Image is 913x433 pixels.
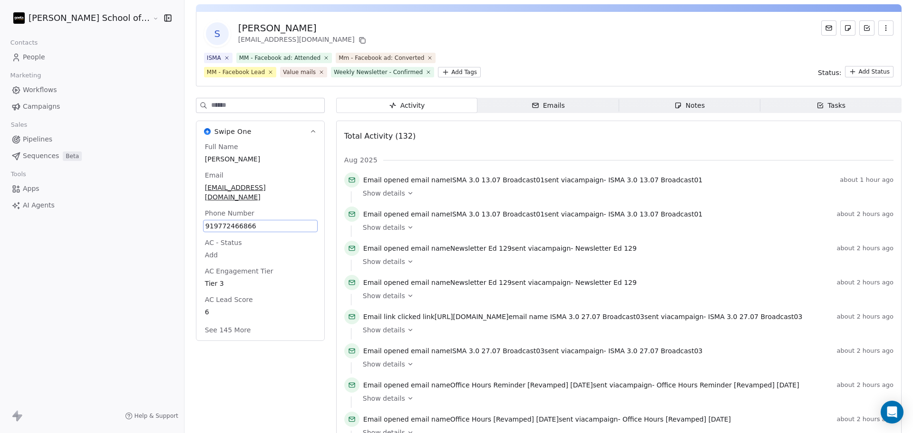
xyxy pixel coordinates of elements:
[199,321,256,339] button: See 145 More
[837,347,894,355] span: about 2 hours ago
[363,291,887,301] a: Show details
[206,22,229,45] span: S
[450,347,544,355] span: ISMA 3.0 27.07 Broadcast03
[23,102,60,112] span: Campaigns
[23,200,55,210] span: AI Agents
[363,325,405,335] span: Show details
[239,54,321,62] div: MM - Facebook ad: Attended
[438,67,481,77] button: Add Tags
[207,68,265,76] div: MM - Facebook Lead
[7,118,31,132] span: Sales
[622,415,731,423] span: Office Hours [Revamped] [DATE]
[6,36,42,50] span: Contacts
[837,210,894,218] span: about 2 hours ago
[363,380,799,390] span: email name sent via campaign -
[450,176,544,184] span: ISMA 3.0 13.07 Broadcast01
[8,132,176,147] a: Pipelines
[450,381,593,389] span: Office Hours Reminder [Revamped] [DATE]
[205,279,316,288] span: Tier 3
[818,68,841,77] span: Status:
[363,244,637,253] span: email name sent via campaign -
[363,313,421,320] span: Email link clicked
[205,154,316,164] span: [PERSON_NAME]
[205,250,316,260] span: Add
[608,210,702,218] span: ISMA 3.0 13.07 Broadcast01
[339,54,424,62] div: Mm - Facebook ad: Converted
[363,257,887,266] a: Show details
[196,121,324,142] button: Swipe OneSwipe One
[7,167,30,181] span: Tools
[196,142,324,340] div: Swipe OneSwipe One
[837,279,894,286] span: about 2 hours ago
[29,12,150,24] span: [PERSON_NAME] School of Finance LLP
[6,68,45,83] span: Marketing
[203,208,256,218] span: Phone Number
[214,127,252,136] span: Swipe One
[8,99,176,114] a: Campaigns
[23,151,59,161] span: Sequences
[532,101,565,111] div: Emails
[837,313,894,320] span: about 2 hours ago
[845,66,894,77] button: Add Status
[608,347,702,355] span: ISMA 3.0 27.07 Broadcast03
[550,313,644,320] span: ISMA 3.0 27.07 Broadcast03
[363,347,409,355] span: Email opened
[203,142,240,151] span: Full Name
[363,414,731,424] span: email name sent via campaign -
[205,183,316,202] span: [EMAIL_ADDRESS][DOMAIN_NAME]
[708,313,802,320] span: ISMA 3.0 27.07 Broadcast03
[837,245,894,252] span: about 2 hours ago
[363,291,405,301] span: Show details
[125,412,178,420] a: Help & Support
[881,401,903,424] div: Open Intercom Messenger
[363,175,703,185] span: email name sent via campaign -
[8,198,176,213] a: AI Agents
[363,394,887,403] a: Show details
[63,151,82,161] span: Beta
[363,223,405,232] span: Show details
[334,68,423,76] div: Weekly Newsletter - Confirmed
[238,21,368,35] div: [PERSON_NAME]
[575,245,637,252] span: Newsletter Ed 129
[203,170,225,180] span: Email
[203,295,255,304] span: AC Lead Score
[674,101,705,111] div: Notes
[8,181,176,197] a: Apps
[363,278,637,287] span: email name sent via campaign -
[608,176,702,184] span: ISMA 3.0 13.07 Broadcast01
[363,394,405,403] span: Show details
[363,209,703,219] span: email name sent via campaign -
[238,35,368,46] div: [EMAIL_ADDRESS][DOMAIN_NAME]
[435,313,509,320] span: [URL][DOMAIN_NAME]
[363,245,409,252] span: Email opened
[363,257,405,266] span: Show details
[363,176,409,184] span: Email opened
[575,279,637,286] span: Newsletter Ed 129
[363,359,405,369] span: Show details
[363,359,887,369] a: Show details
[135,412,178,420] span: Help & Support
[23,134,52,144] span: Pipelines
[203,266,275,276] span: AC Engagement Tier
[837,381,894,389] span: about 2 hours ago
[11,10,146,26] button: [PERSON_NAME] School of Finance LLP
[450,245,512,252] span: Newsletter Ed 129
[837,415,894,423] span: about 2 hours ago
[23,184,39,194] span: Apps
[363,415,409,423] span: Email opened
[657,381,799,389] span: Office Hours Reminder [Revamped] [DATE]
[363,381,409,389] span: Email opened
[363,223,887,232] a: Show details
[8,49,176,65] a: People
[363,188,405,198] span: Show details
[8,82,176,98] a: Workflows
[205,221,315,231] span: 919772466866
[450,210,544,218] span: ISMA 3.0 13.07 Broadcast01
[363,210,409,218] span: Email opened
[816,101,846,111] div: Tasks
[207,54,221,62] div: ISMA
[450,415,559,423] span: Office Hours [Revamped] [DATE]
[840,176,894,184] span: about 1 hour ago
[23,85,57,95] span: Workflows
[204,128,211,135] img: Swipe One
